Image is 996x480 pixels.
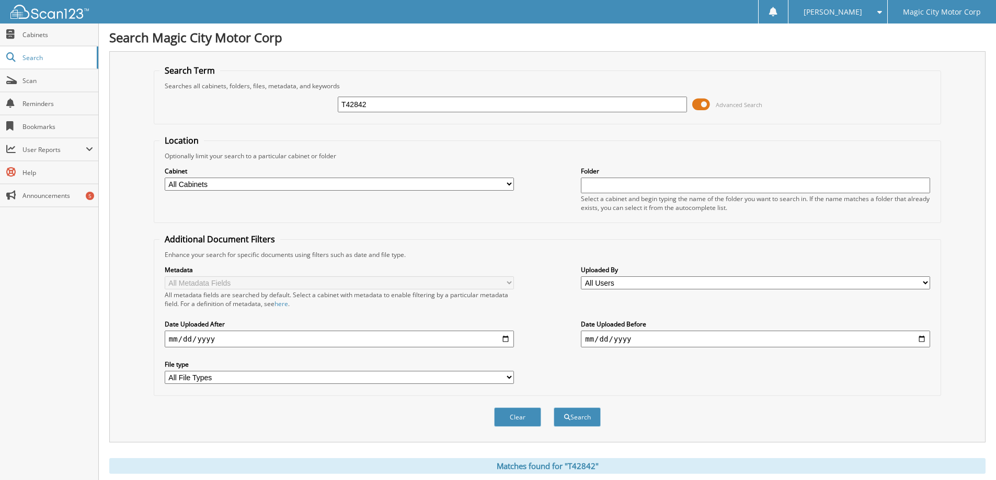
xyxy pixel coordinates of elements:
[159,250,935,259] div: Enhance your search for specific documents using filters such as date and file type.
[581,265,930,274] label: Uploaded By
[22,168,93,177] span: Help
[716,101,762,109] span: Advanced Search
[22,53,91,62] span: Search
[804,9,862,15] span: [PERSON_NAME]
[109,29,986,46] h1: Search Magic City Motor Corp
[22,122,93,131] span: Bookmarks
[494,407,541,427] button: Clear
[903,9,981,15] span: Magic City Motor Corp
[22,76,93,85] span: Scan
[581,167,930,175] label: Folder
[86,192,94,200] div: 5
[165,265,514,274] label: Metadata
[159,151,935,160] div: Optionally limit your search to a particular cabinet or folder
[22,30,93,39] span: Cabinets
[159,65,220,76] legend: Search Term
[159,81,935,90] div: Searches all cabinets, folders, files, metadata, and keywords
[165,290,514,308] div: All metadata fields are searched by default. Select a cabinet with metadata to enable filtering b...
[165,167,514,175] label: Cabinet
[165,331,514,347] input: start
[109,458,986,474] div: Matches found for "T42842"
[22,99,93,108] span: Reminders
[581,331,930,347] input: end
[22,145,86,154] span: User Reports
[159,233,280,245] legend: Additional Document Filters
[165,360,514,369] label: File type
[159,135,204,146] legend: Location
[10,5,89,19] img: scan123-logo-white.svg
[581,194,930,212] div: Select a cabinet and begin typing the name of the folder you want to search in. If the name match...
[22,191,93,200] span: Announcements
[165,320,514,329] label: Date Uploaded After
[274,299,288,308] a: here
[554,407,601,427] button: Search
[581,320,930,329] label: Date Uploaded Before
